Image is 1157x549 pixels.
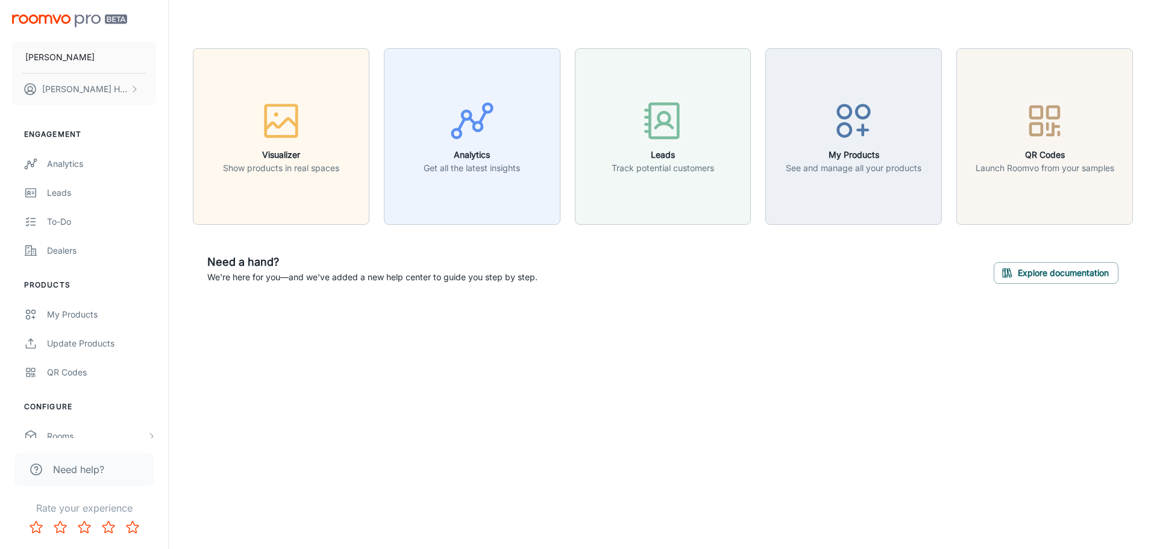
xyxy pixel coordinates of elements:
h6: Leads [612,148,714,162]
h6: QR Codes [976,148,1114,162]
button: [PERSON_NAME] [12,42,156,73]
p: We're here for you—and we've added a new help center to guide you step by step. [207,271,538,284]
p: Get all the latest insights [424,162,520,175]
a: My ProductsSee and manage all your products [765,130,942,142]
button: QR CodesLaunch Roomvo from your samples [956,48,1133,225]
button: My ProductsSee and manage all your products [765,48,942,225]
button: AnalyticsGet all the latest insights [384,48,560,225]
h6: Analytics [424,148,520,162]
a: Explore documentation [994,266,1118,278]
button: Explore documentation [994,262,1118,284]
div: Analytics [47,157,156,171]
h6: Visualizer [223,148,339,162]
img: Roomvo PRO Beta [12,14,127,27]
div: Leads [47,186,156,199]
a: LeadsTrack potential customers [575,130,751,142]
a: AnalyticsGet all the latest insights [384,130,560,142]
p: [PERSON_NAME] Heck [42,83,127,96]
p: Launch Roomvo from your samples [976,162,1114,175]
div: Update Products [47,337,156,350]
div: My Products [47,308,156,321]
p: Track potential customers [612,162,714,175]
button: LeadsTrack potential customers [575,48,751,225]
button: VisualizerShow products in real spaces [193,48,369,225]
p: [PERSON_NAME] [25,51,95,64]
h6: My Products [786,148,921,162]
button: [PERSON_NAME] Heck [12,74,156,105]
p: See and manage all your products [786,162,921,175]
div: To-do [47,215,156,228]
a: QR CodesLaunch Roomvo from your samples [956,130,1133,142]
p: Show products in real spaces [223,162,339,175]
div: Dealers [47,244,156,257]
h6: Need a hand? [207,254,538,271]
